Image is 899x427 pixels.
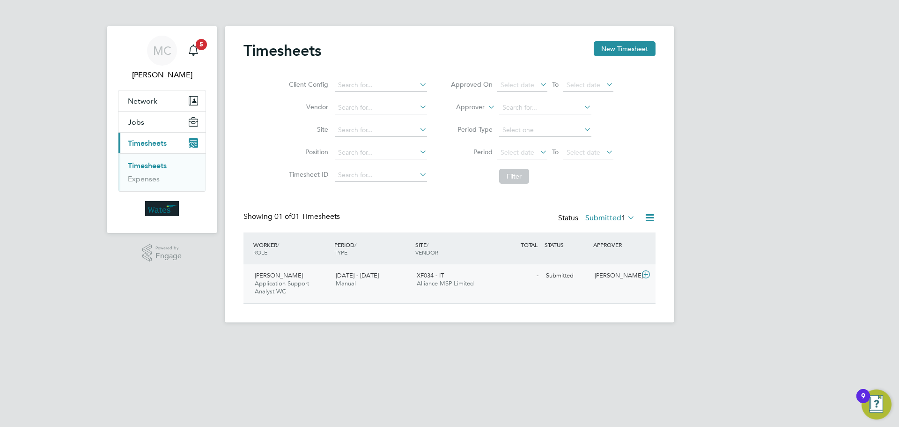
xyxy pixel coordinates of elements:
span: Powered by [155,244,182,252]
input: Search for... [335,101,427,114]
a: Timesheets [128,161,167,170]
label: Approved On [450,80,493,89]
span: Martin Chivers [118,69,206,81]
a: Expenses [128,174,160,183]
span: ROLE [253,248,267,256]
input: Search for... [335,79,427,92]
h2: Timesheets [243,41,321,60]
span: / [427,241,428,248]
span: Select date [501,81,534,89]
button: Filter [499,169,529,184]
div: Timesheets [118,153,206,191]
label: Vendor [286,103,328,111]
label: Period [450,148,493,156]
a: MC[PERSON_NAME] [118,36,206,81]
span: Engage [155,252,182,260]
div: [PERSON_NAME] [591,268,640,284]
button: New Timesheet [594,41,656,56]
span: Select date [501,148,534,157]
a: Powered byEngage [142,244,182,262]
span: [DATE] - [DATE] [336,271,379,279]
input: Select one [499,124,591,137]
span: 01 of [274,212,291,221]
span: 01 Timesheets [274,212,340,221]
span: / [277,241,279,248]
span: TYPE [334,248,347,256]
a: 5 [184,36,203,66]
span: / [354,241,356,248]
span: [PERSON_NAME] [255,271,303,279]
div: PERIOD [332,236,413,261]
label: Site [286,125,328,134]
div: SITE [413,236,494,261]
input: Search for... [335,124,427,137]
button: Network [118,90,206,111]
span: MC [153,45,171,57]
span: 5 [196,39,207,50]
span: Timesheets [128,139,167,148]
div: - [494,268,542,284]
input: Search for... [335,169,427,182]
div: Status [558,212,637,225]
input: Search for... [499,101,591,114]
span: Select date [567,81,600,89]
span: To [549,146,561,158]
label: Client Config [286,80,328,89]
span: Jobs [128,118,144,127]
div: Submitted [542,268,591,284]
span: Alliance MSP Limited [417,279,474,287]
span: XF034 - IT [417,271,444,279]
span: Application Support Analyst WC [255,279,309,295]
span: VENDOR [415,248,438,256]
span: To [549,78,561,90]
label: Submitted [585,213,635,223]
a: Go to home page [118,201,206,216]
input: Search for... [335,146,427,159]
span: 1 [621,213,626,223]
span: Network [128,97,157,105]
label: Approver [442,103,485,112]
button: Open Resource Center, 9 new notifications [862,390,892,420]
div: APPROVER [591,236,640,253]
span: TOTAL [521,241,538,248]
div: WORKER [251,236,332,261]
img: wates-logo-retina.png [145,201,179,216]
div: Showing [243,212,342,222]
button: Timesheets [118,133,206,153]
span: Select date [567,148,600,157]
button: Jobs [118,112,206,132]
nav: Main navigation [107,26,217,233]
div: STATUS [542,236,591,253]
label: Timesheet ID [286,170,328,179]
label: Position [286,148,328,156]
span: Manual [336,279,356,287]
label: Period Type [450,125,493,134]
div: 9 [861,396,865,408]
